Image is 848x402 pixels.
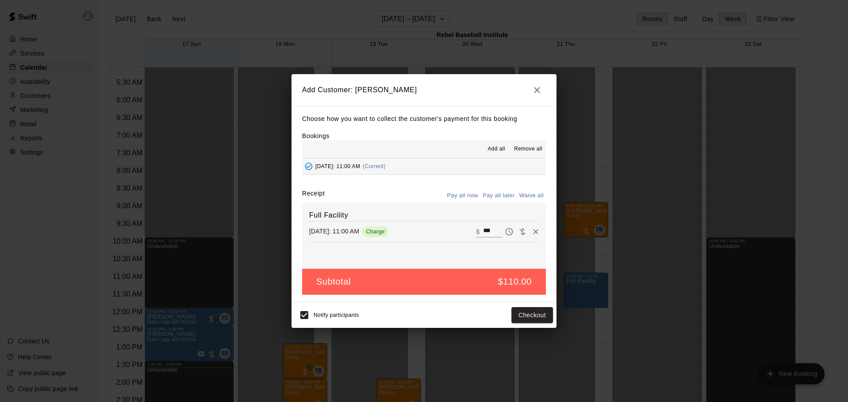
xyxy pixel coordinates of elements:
[517,189,546,203] button: Waive all
[481,189,517,203] button: Pay all later
[488,145,505,154] span: Add all
[314,312,359,318] span: Notify participants
[511,142,546,156] button: Remove all
[498,276,532,288] h5: $110.00
[363,163,386,169] span: (Current)
[302,113,546,124] p: Choose how you want to collect the customer's payment for this booking
[302,189,325,203] label: Receipt
[309,227,359,236] p: [DATE]: 11:00 AM
[529,225,542,238] button: Remove
[476,227,480,236] p: $
[316,276,351,288] h5: Subtotal
[516,227,529,235] span: Waive payment
[315,163,360,169] span: [DATE]: 11:00 AM
[503,227,516,235] span: Pay later
[291,74,556,106] h2: Add Customer: [PERSON_NAME]
[482,142,511,156] button: Add all
[362,228,388,235] span: Charge
[511,307,553,323] button: Checkout
[309,210,539,221] h6: Full Facility
[302,160,315,173] button: Added - Collect Payment
[302,132,329,139] label: Bookings
[302,158,546,175] button: Added - Collect Payment[DATE]: 11:00 AM(Current)
[514,145,542,154] span: Remove all
[445,189,481,203] button: Pay all now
